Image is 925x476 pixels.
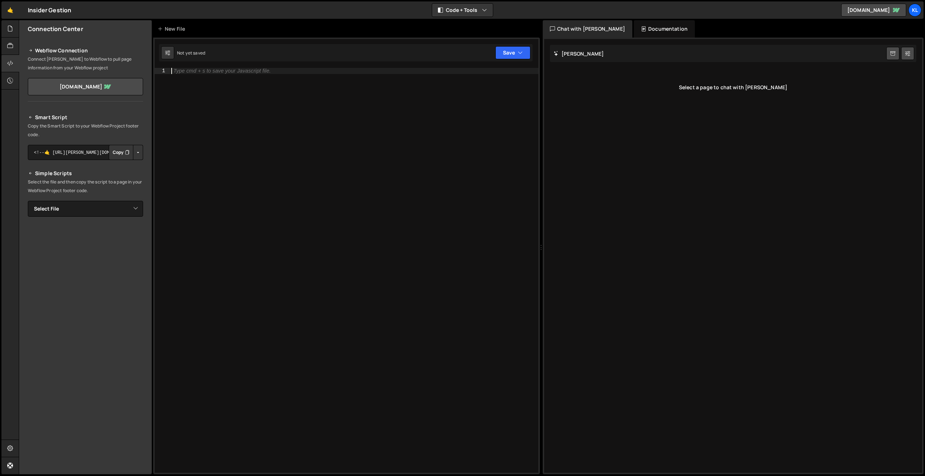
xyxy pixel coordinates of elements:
textarea: <!--🤙 [URL][PERSON_NAME][DOMAIN_NAME]> <script>document.addEventListener("DOMContentLoaded", func... [28,145,143,160]
h2: Simple Scripts [28,169,143,178]
p: Select the file and then copy the script to a page in your Webflow Project footer code. [28,178,143,195]
iframe: YouTube video player [28,298,144,363]
h2: [PERSON_NAME] [554,50,604,57]
h2: Smart Script [28,113,143,122]
a: [DOMAIN_NAME] [841,4,906,17]
button: Code + Tools [432,4,493,17]
button: Save [495,46,530,59]
h2: Connection Center [28,25,83,33]
div: Not yet saved [177,50,205,56]
h2: Webflow Connection [28,46,143,55]
div: 1 [155,68,170,74]
div: Insider Gestion [28,6,71,14]
a: Kl [908,4,921,17]
div: Select a page to chat with [PERSON_NAME] [550,73,916,102]
a: 🤙 [1,1,19,19]
div: Documentation [634,20,695,38]
p: Copy the Smart Script to your Webflow Project footer code. [28,122,143,139]
div: Chat with [PERSON_NAME] [543,20,632,38]
div: Button group with nested dropdown [109,145,143,160]
iframe: YouTube video player [28,229,144,294]
a: [DOMAIN_NAME] [28,78,143,95]
div: New File [158,25,188,33]
p: Connect [PERSON_NAME] to Webflow to pull page information from your Webflow project [28,55,143,72]
button: Copy [109,145,133,160]
div: Type cmd + s to save your Javascript file. [173,68,271,74]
